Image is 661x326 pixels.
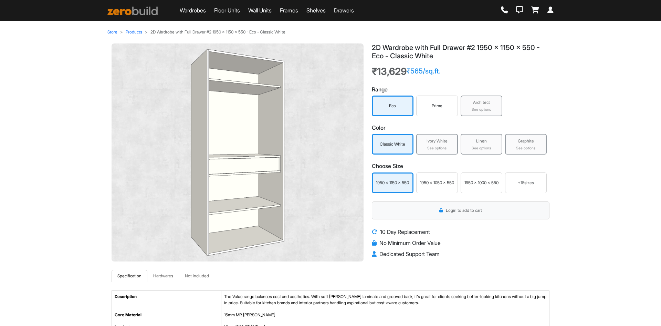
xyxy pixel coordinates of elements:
div: Graphite [507,138,545,144]
a: Shelves [306,6,326,14]
li: 10 Day Replacement [372,228,549,236]
h3: Range [372,86,549,93]
td: Core Material [112,309,221,321]
a: Wall Units [248,6,272,14]
td: Description [112,291,221,309]
a: Store [107,29,117,34]
div: See options [463,146,500,151]
div: See options [507,146,545,151]
h1: 2D Wardrobe with Full Drawer #2 1950 x 1150 x 550 - Eco - Classic White [372,43,549,60]
li: No Minimum Order Value [372,239,549,247]
span: ₹13,629 [372,66,407,78]
td: The Value range balances cost and aesthetics. With soft [PERSON_NAME] laminate and grooved back, ... [221,291,549,309]
a: Floor Units [214,6,240,14]
span: Login to add to cart [446,207,482,214]
div: 1950 x 1150 x 550 [374,180,411,186]
div: See options [418,146,456,151]
a: Hardwares [147,270,179,282]
a: Login [547,7,554,14]
div: ₹565/sq.ft. [407,67,441,75]
div: + 18 sizes [508,180,544,186]
nav: breadcrumb [107,29,554,35]
a: Specification [112,270,147,282]
a: Frames [280,6,298,14]
div: 1950 x 1050 x 550 [418,180,456,186]
div: Classic White [374,141,411,147]
img: 2D Wardrobe with Full Drawer #2 1950 x 1150 x 550 - Eco - Classic White [117,49,358,256]
h3: Choose Size [372,163,549,169]
div: See options [463,107,500,112]
img: ZeroBuild logo [107,7,158,15]
h3: Color [372,125,549,131]
div: Linen [463,138,500,144]
div: Prime [418,103,456,109]
a: Not Included [179,270,215,282]
a: Products [126,29,142,34]
a: Wardrobes [180,6,206,14]
td: 16mm MR [PERSON_NAME] [221,309,549,321]
div: 1950 x 1000 x 550 [462,180,501,186]
div: Eco [374,103,411,109]
li: Dedicated Support Team [372,250,549,258]
a: Drawers [334,6,354,14]
div: Ivory White [418,138,456,144]
div: Architect [463,99,500,106]
li: 2D Wardrobe with Full Drawer #2 1950 x 1150 x 550 - Eco - Classic White [142,29,285,35]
